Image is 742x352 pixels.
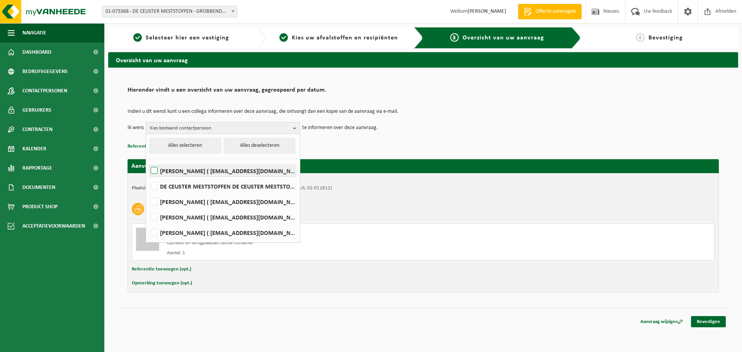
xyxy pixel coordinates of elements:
div: Aantal: 1 [167,250,454,256]
span: Bedrijfsgegevens [22,62,68,81]
label: DE CEUSTER MESTSTOFFEN DE CEUSTER MESTSTOFFEN ( [EMAIL_ADDRESS][DOMAIN_NAME] ) [149,180,296,192]
button: Alles deselecteren [224,138,295,153]
h2: Overzicht van uw aanvraag [108,52,738,67]
p: Indien u dit wenst kunt u een collega informeren over deze aanvraag, die ontvangt dan een kopie v... [128,109,719,114]
h2: Hieronder vindt u een overzicht van uw aanvraag, gegroepeerd per datum. [128,87,719,97]
span: 3 [450,33,459,42]
label: [PERSON_NAME] ( [EMAIL_ADDRESS][DOMAIN_NAME] ) [149,196,296,207]
p: te informeren over deze aanvraag. [302,122,378,134]
strong: Plaatsingsadres: [132,185,165,190]
span: 01-073368 - DE CEUSTER MESTSTOFFEN - GROBBENDONK [102,6,237,17]
button: Alles selecteren [150,138,221,153]
button: Opmerking toevoegen (opt.) [132,278,192,288]
span: Product Shop [22,197,58,216]
span: Overzicht van uw aanvraag [463,35,544,41]
span: Acceptatievoorwaarden [22,216,85,236]
span: Contactpersonen [22,81,67,100]
span: Gebruikers [22,100,51,120]
span: 2 [279,33,288,42]
span: 4 [636,33,645,42]
span: Dashboard [22,43,51,62]
span: Kalender [22,139,46,158]
label: [PERSON_NAME] ( [EMAIL_ADDRESS][DOMAIN_NAME] ) [149,165,296,177]
label: [PERSON_NAME] ( [EMAIL_ADDRESS][DOMAIN_NAME] ) [149,227,296,238]
span: Kies uw afvalstoffen en recipiënten [292,35,398,41]
span: Kies bestaand contactpersoon [150,122,290,134]
span: 1 [133,33,142,42]
span: Selecteer hier een vestiging [146,35,229,41]
span: Bevestiging [648,35,683,41]
a: 2Kies uw afvalstoffen en recipiënten [270,33,408,43]
a: Offerte aanvragen [518,4,582,19]
a: Aanvraag wijzigen [635,316,689,327]
strong: [PERSON_NAME] [468,9,506,14]
span: Contracten [22,120,53,139]
p: Ik wens [128,122,144,134]
button: Referentie toevoegen (opt.) [128,141,187,151]
label: [PERSON_NAME] ( [EMAIL_ADDRESS][DOMAIN_NAME] ) [149,211,296,223]
span: Navigatie [22,23,46,43]
span: Rapportage [22,158,52,178]
button: Kies bestaand contactpersoon [146,122,300,134]
a: 1Selecteer hier een vestiging [112,33,250,43]
span: Documenten [22,178,55,197]
a: Bevestigen [691,316,726,327]
span: Offerte aanvragen [534,8,578,15]
div: Ophalen en terugplaatsen zelfde container [167,240,454,246]
button: Referentie toevoegen (opt.) [132,264,191,274]
strong: Aanvraag voor [DATE] [131,163,189,169]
